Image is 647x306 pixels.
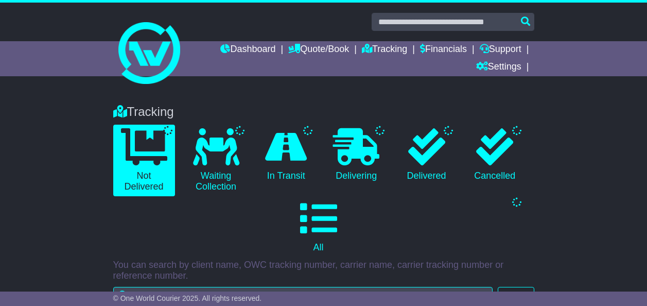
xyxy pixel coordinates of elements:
a: Delivering [325,125,387,185]
span: © One World Courier 2025. All rights reserved. [113,294,262,302]
button: Search [498,287,534,305]
a: All [113,196,524,257]
a: Tracking [362,41,407,59]
a: Cancelled [466,125,524,185]
a: In Transit [257,125,316,185]
div: Tracking [108,105,539,120]
a: Support [480,41,521,59]
a: Settings [476,59,521,76]
a: Financials [420,41,467,59]
a: Not Delivered [113,125,175,196]
a: Delivered [397,125,456,185]
p: You can search by client name, OWC tracking number, carrier name, carrier tracking number or refe... [113,260,534,282]
a: Waiting Collection [185,125,247,196]
a: Quote/Book [288,41,349,59]
a: Dashboard [220,41,275,59]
